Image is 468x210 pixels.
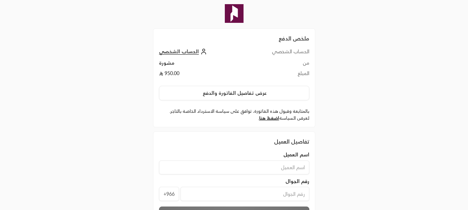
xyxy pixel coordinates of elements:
label: بالمتابعة وقبول هذه الفاتورة، توافق على سياسة الاسترداد الخاصة بالتاجر. لعرض السياسة . [159,108,309,121]
input: رقم الجوال [180,187,309,201]
input: اسم العميل [159,161,309,174]
div: تفاصيل العميل [159,137,309,146]
span: اسم العميل [283,151,309,158]
span: +966 [159,187,179,201]
td: مشورة [159,60,245,70]
img: Company Logo [225,4,244,23]
span: رقم الجوال [285,178,309,185]
td: من [245,60,309,70]
a: الحساب الشخصي [159,48,209,54]
h2: ملخص الدفع [159,34,309,43]
td: 950.00 [159,70,245,80]
span: الحساب الشخصي [159,48,199,55]
button: عرض تفاصيل الفاتورة والدفع [159,86,309,100]
td: الحساب الشخصي [245,48,309,60]
a: اضغط هنا [259,115,279,121]
td: المبلغ [245,70,309,80]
